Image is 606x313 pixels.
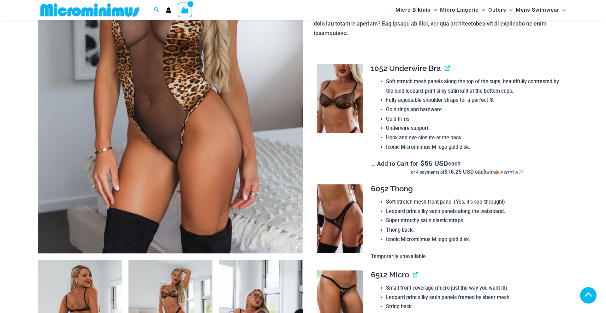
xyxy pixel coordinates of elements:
img: Savage Romance Leopard 1052 Underwire Bra 01 [317,64,363,133]
a: View Shopping Cart, 1 items [178,3,192,17]
img: MM SHOP LOGO FLAT [38,3,142,17]
span: each [448,160,460,166]
li: Leopard print silky satin panels framed by sheer mesh. [386,293,563,302]
li: Fully adjustable shoulder straps for a perfect fit [386,96,563,105]
a: Account icon link [166,7,171,13]
p: Temporarily unavailable [371,252,563,261]
a: Micro BikinisMenu ToggleMenu Toggle [394,2,438,18]
li: Gold rings and hardware. [386,105,563,114]
div: or 4 payments of with [371,169,563,175]
span: $16.25 USD each [444,168,486,175]
div: or 4 payments of$16.25 USD eachwithSezzle Click to learn more about Sezzle [371,169,563,175]
li: Super stretchy satin elastic straps. [386,216,563,225]
span: 65 USD [420,160,448,166]
li: Thong back. [386,225,563,235]
img: Savage Romance Leopard 6052 Thong [317,184,363,253]
li: Hook and eye closure at the back. [386,133,563,142]
li: Soft stretch mesh front panel (Yes, it’s see-through!) [386,197,563,207]
span: Menu Toggle [478,2,485,18]
a: Micro LingerieMenu ToggleMenu Toggle [438,2,486,18]
label: Add to Cart for [371,160,563,175]
li: Soft stretch mesh panels along the top of the cups, beautifully contrasted by the bold leopard-pr... [386,77,563,96]
span: $ [420,159,425,168]
li: String back. [386,302,563,311]
img: Sezzle [495,170,518,175]
a: OutersMenu ToggleMenu Toggle [487,2,514,18]
span: Menu Toggle [559,2,566,18]
nav: Site Navigation [393,1,568,19]
input: Add to Cart for$65 USD eachor 4 payments of$16.25 USD eachwithSezzle Click to learn more about Se... [371,162,375,166]
li: Leopard print silky satin panels along the waistband. [386,207,563,216]
span: 1052 Underwire Bra [371,64,441,73]
span: Micro Lingerie [440,2,478,18]
span: Menu Toggle [506,2,513,18]
span: Outers [488,2,506,18]
a: Search icon link [154,6,159,14]
span: 6512 Micro [371,270,409,279]
span: Micro Bikinis [395,2,431,18]
span: Menu Toggle [431,2,437,18]
li: Underwire support. [386,124,563,133]
span: Mens Swimwear [516,2,559,18]
a: Mens SwimwearMenu ToggleMenu Toggle [514,2,567,18]
li: Small front coverage (micro just the way you want it!) [386,283,563,293]
li: Gold trims. [386,114,563,124]
span: 6052 Thong [371,184,413,193]
li: Iconic Micromiimus M logo gold disk. [386,142,563,152]
li: Iconic Micromiimus M logo gold disk. [386,235,563,244]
